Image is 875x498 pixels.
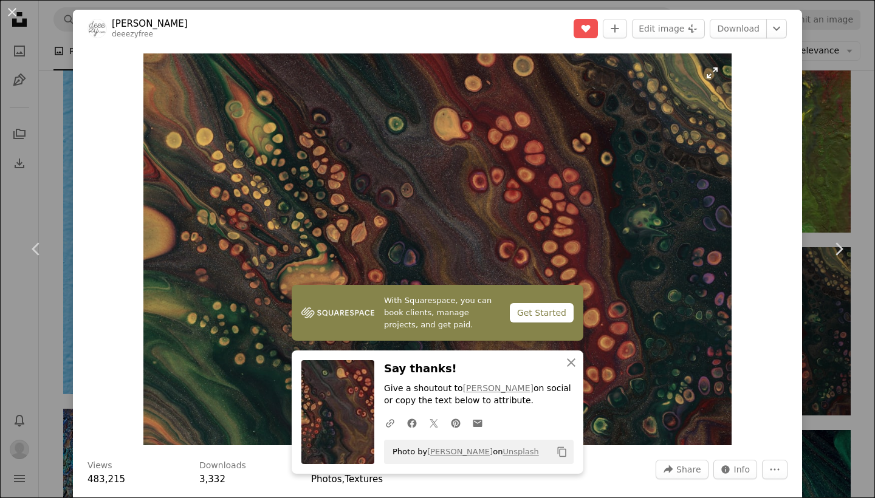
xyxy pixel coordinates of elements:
[401,411,423,435] a: Share on Facebook
[112,18,188,30] a: [PERSON_NAME]
[467,411,489,435] a: Share over email
[762,460,787,479] button: More Actions
[510,303,574,322] div: Get Started
[713,460,758,479] button: Stats about this image
[574,19,598,38] button: Unlike
[112,30,153,38] a: deeezyfree
[87,474,125,485] span: 483,215
[143,53,732,445] button: Zoom in on this image
[503,447,538,456] a: Unsplash
[766,19,787,38] button: Choose download size
[292,285,583,341] a: With Squarespace, you can book clients, manage projects, and get paid.Get Started
[87,460,112,472] h3: Views
[384,360,574,378] h3: Say thanks!
[384,295,500,331] span: With Squarespace, you can book clients, manage projects, and get paid.
[802,191,875,307] a: Next
[199,460,246,472] h3: Downloads
[445,411,467,435] a: Share on Pinterest
[552,442,572,462] button: Copy to clipboard
[423,411,445,435] a: Share on Twitter
[87,19,107,38] img: Go to Peter Olexa's profile
[301,304,374,322] img: file-1747939142011-51e5cc87e3c9
[384,383,574,407] p: Give a shoutout to on social or copy the text below to attribute.
[734,460,750,479] span: Info
[427,447,493,456] a: [PERSON_NAME]
[342,474,345,485] span: ,
[603,19,627,38] button: Add to Collection
[676,460,701,479] span: Share
[710,19,767,38] a: Download
[656,460,708,479] button: Share this image
[345,474,383,485] a: Textures
[386,442,539,462] span: Photo by on
[143,53,732,445] img: red and black abstract painting
[311,474,342,485] a: Photos
[199,474,225,485] span: 3,332
[463,383,534,393] a: [PERSON_NAME]
[632,19,705,38] button: Edit image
